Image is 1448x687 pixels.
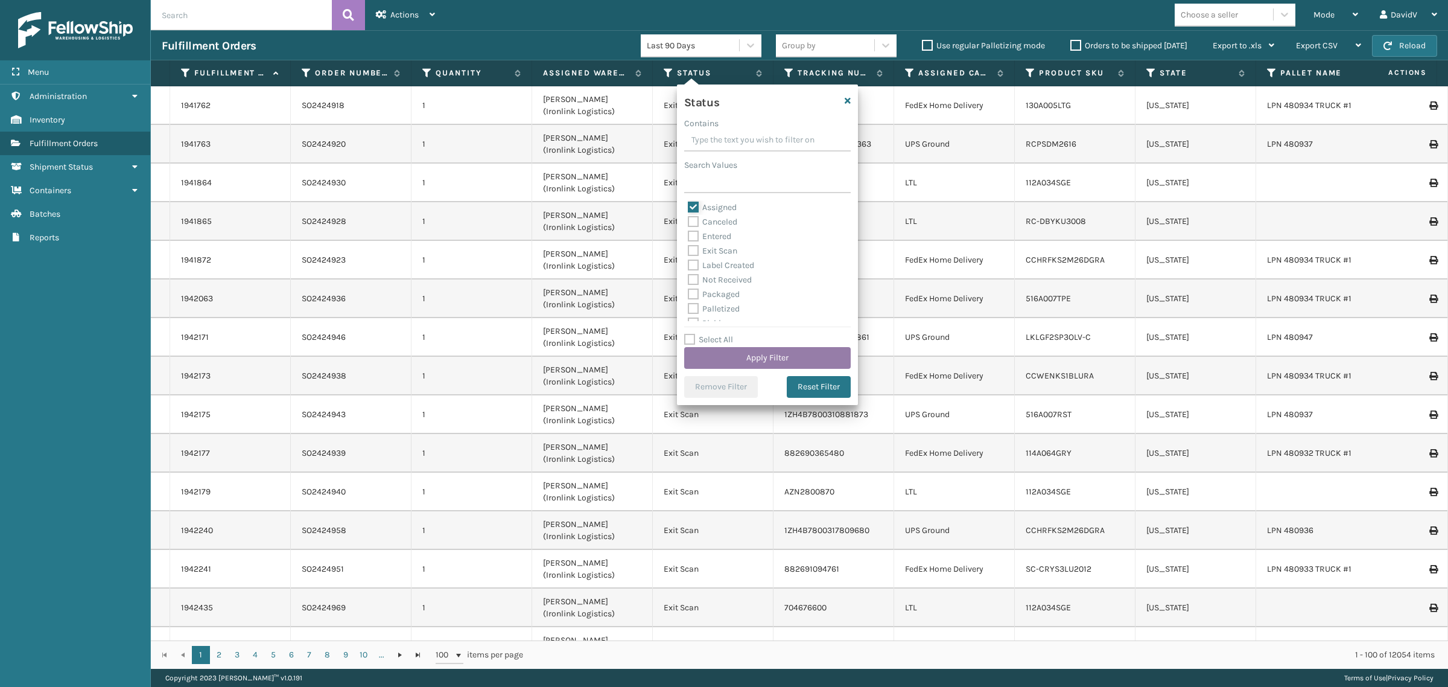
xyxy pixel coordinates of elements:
button: Reload [1372,35,1437,57]
a: 1941872 [181,254,211,266]
i: Print BOL [1429,217,1437,226]
h3: Fulfillment Orders [162,39,256,53]
span: items per page [436,646,524,664]
span: Fulfillment Orders [30,138,98,149]
a: 1941865 [181,216,212,228]
td: UPS Ground [894,395,1015,434]
i: Print Label [1429,526,1437,535]
a: 1942240 [181,525,213,537]
td: [PERSON_NAME] (Ironlink Logistics) [532,395,653,434]
td: Exit Scan [653,318,773,357]
td: [US_STATE] [1135,589,1256,627]
span: Inventory [30,115,65,125]
a: Go to the last page [409,646,427,664]
td: [PERSON_NAME] (Ironlink Logistics) [532,434,653,473]
td: 1 [411,280,532,318]
a: 1942171 [181,331,209,343]
td: 1 [411,473,532,511]
td: SO2424940 [291,473,411,511]
td: FedEx Home Delivery [894,434,1015,473]
a: 516A007TPE [1026,293,1071,304]
a: 1ZH4B7800317809680 [784,525,869,535]
label: Product SKU [1039,68,1112,78]
td: Exit Scan [653,511,773,550]
img: logo [18,12,133,48]
a: 10 [355,646,373,664]
label: Orders to be shipped [DATE] [1070,40,1187,51]
span: Actions [1350,63,1434,83]
td: LPN 480947 [1256,627,1377,666]
label: Assigned Warehouse [543,68,629,78]
td: 1 [411,550,532,589]
td: LPN 480936 [1256,511,1377,550]
td: [PERSON_NAME] (Ironlink Logistics) [532,473,653,511]
td: 1 [411,86,532,125]
td: Exit Scan [653,357,773,395]
td: [PERSON_NAME] (Ironlink Logistics) [532,511,653,550]
td: SO2424958 [291,511,411,550]
td: SO2424969 [291,589,411,627]
td: LPN 480934 TRUCK #1 [1256,357,1377,395]
td: 1 [411,589,532,627]
a: 1941762 [181,100,211,112]
td: [PERSON_NAME] (Ironlink Logistics) [532,589,653,627]
a: 1942173 [181,370,211,382]
label: Pallet Name [1280,68,1353,78]
a: Go to the next page [391,646,409,664]
div: Group by [782,39,816,52]
label: Order Number [315,68,388,78]
i: Print Label [1429,449,1437,458]
span: Actions [390,10,419,20]
td: Exit Scan [653,550,773,589]
td: 1 [411,627,532,666]
i: Print Label [1429,140,1437,149]
label: Use regular Palletizing mode [922,40,1045,51]
td: SO2424936 [291,280,411,318]
span: Go to the last page [413,650,423,660]
i: Print Label [1429,565,1437,574]
td: FedEx Home Delivery [894,550,1015,589]
label: State [1160,68,1233,78]
label: Entered [688,231,731,241]
td: SO2424972 [291,627,411,666]
td: [US_STATE] [1135,550,1256,589]
td: [PERSON_NAME] (Ironlink Logistics) [532,280,653,318]
label: Assigned Carrier Service [918,68,991,78]
a: 9 [337,646,355,664]
td: SO2424946 [291,318,411,357]
label: Search Values [684,159,737,171]
span: Menu [28,67,49,77]
a: 8 [319,646,337,664]
a: 7 [300,646,319,664]
td: [US_STATE] [1135,318,1256,357]
td: SO2424923 [291,241,411,280]
td: [US_STATE] [1135,164,1256,202]
a: 1942177 [181,447,210,459]
td: SO2424920 [291,125,411,164]
td: 1 [411,241,532,280]
label: Status [677,68,750,78]
a: Terms of Use [1344,674,1386,682]
td: [US_STATE] [1135,280,1256,318]
label: Assigned [688,202,737,212]
a: 114A064GRY [1026,448,1072,458]
a: 1941763 [181,138,211,150]
i: Print Label [1429,256,1437,264]
label: Quantity [436,68,509,78]
label: Select All [684,334,733,345]
td: AZN2800870 [773,473,894,511]
td: UPS Ground [894,627,1015,666]
button: Apply Filter [684,347,851,369]
div: Choose a seller [1181,8,1238,21]
td: LTL [894,164,1015,202]
td: [PERSON_NAME] (Ironlink Logistics) [532,164,653,202]
span: 100 [436,649,454,661]
td: [US_STATE] [1135,357,1256,395]
i: Print Label [1429,295,1437,303]
a: 3 [228,646,246,664]
a: RCPSDM2616 [1026,139,1076,149]
button: Reset Filter [787,376,851,398]
td: SO2424939 [291,434,411,473]
td: [PERSON_NAME] (Ironlink Logistics) [532,125,653,164]
td: 1 [411,395,532,434]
